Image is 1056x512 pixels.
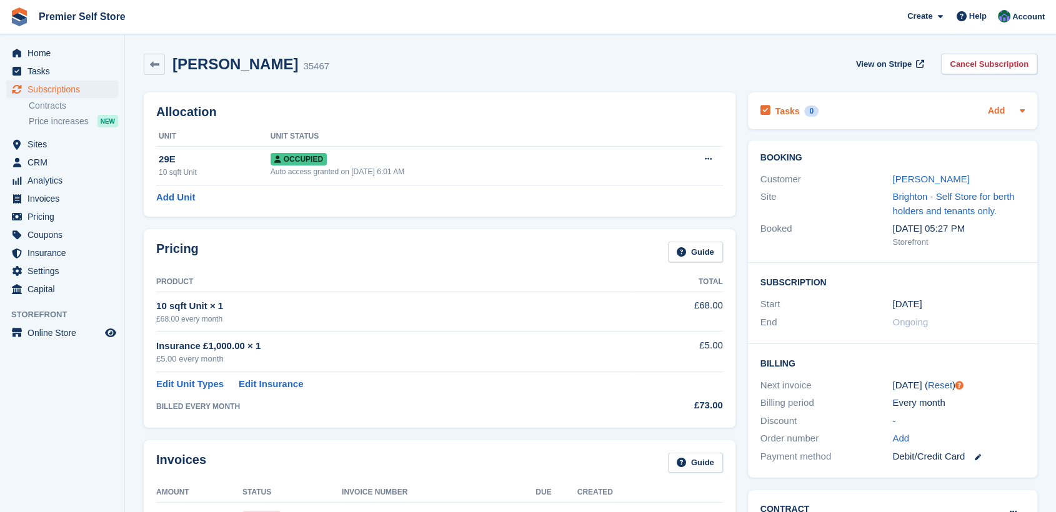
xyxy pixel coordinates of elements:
[27,324,102,342] span: Online Store
[271,127,649,147] th: Unit Status
[892,431,909,446] a: Add
[630,292,723,331] td: £68.00
[29,114,118,128] a: Price increases NEW
[156,339,630,353] div: Insurance £1,000.00 × 1
[760,357,1025,369] h2: Billing
[6,135,118,153] a: menu
[6,190,118,207] a: menu
[760,190,893,218] div: Site
[342,483,535,503] th: Invoice Number
[271,153,327,165] span: Occupied
[27,190,102,207] span: Invoices
[239,377,303,391] a: Edit Insurance
[760,172,893,187] div: Customer
[969,10,987,22] span: Help
[6,244,118,262] a: menu
[27,208,102,225] span: Pricing
[760,153,1025,163] h2: Booking
[10,7,29,26] img: stora-icon-8386f47178a22dfd0bd8f6a31ec36ba5ce8667c1dd55bd0f319d3a0aa187defe.svg
[156,272,630,292] th: Product
[27,226,102,244] span: Coupons
[27,280,102,298] span: Capital
[892,174,969,184] a: [PERSON_NAME]
[6,208,118,225] a: menu
[303,59,329,74] div: 35467
[851,54,927,74] a: View on Stripe
[159,167,271,178] div: 10 sqft Unit
[11,308,124,321] span: Storefront
[27,44,102,62] span: Home
[156,453,206,473] h2: Invoices
[760,222,893,248] div: Booked
[941,54,1037,74] a: Cancel Subscription
[159,152,271,167] div: 29E
[156,299,630,313] div: 10 sqft Unit × 1
[760,297,893,312] div: Start
[892,378,1025,393] div: [DATE] ( )
[156,313,630,325] div: £68.00 every month
[954,380,965,391] div: Tooltip anchor
[27,81,102,98] span: Subscriptions
[760,315,893,330] div: End
[1012,11,1045,23] span: Account
[760,396,893,410] div: Billing period
[760,431,893,446] div: Order number
[892,297,922,312] time: 2024-03-15 00:00:00 UTC
[6,324,118,342] a: menu
[27,62,102,80] span: Tasks
[156,377,224,391] a: Edit Unit Types
[760,378,893,393] div: Next invoice
[892,222,1025,236] div: [DATE] 05:27 PM
[892,450,1025,464] div: Debit/Credit Card
[271,166,649,177] div: Auto access granted on [DATE] 6:01 AM
[6,226,118,244] a: menu
[928,380,952,390] a: Reset
[998,10,1010,22] img: Jo Granger
[97,115,118,127] div: NEW
[29,100,118,112] a: Contracts
[103,325,118,340] a: Preview store
[27,262,102,280] span: Settings
[6,172,118,189] a: menu
[907,10,932,22] span: Create
[6,44,118,62] a: menu
[630,398,723,413] div: £73.00
[892,396,1025,410] div: Every month
[760,414,893,428] div: Discount
[775,106,800,117] h2: Tasks
[630,272,723,292] th: Total
[156,190,195,205] a: Add Unit
[6,280,118,298] a: menu
[29,116,89,127] span: Price increases
[6,154,118,171] a: menu
[630,332,723,372] td: £5.00
[668,453,723,473] a: Guide
[892,317,928,327] span: Ongoing
[156,242,199,262] h2: Pricing
[577,483,723,503] th: Created
[156,127,271,147] th: Unit
[6,262,118,280] a: menu
[156,105,723,119] h2: Allocation
[856,58,912,71] span: View on Stripe
[535,483,577,503] th: Due
[988,104,1005,119] a: Add
[27,135,102,153] span: Sites
[27,172,102,189] span: Analytics
[760,450,893,464] div: Payment method
[156,401,630,412] div: BILLED EVERY MONTH
[27,244,102,262] span: Insurance
[172,56,298,72] h2: [PERSON_NAME]
[156,483,242,503] th: Amount
[6,62,118,80] a: menu
[34,6,131,27] a: Premier Self Store
[27,154,102,171] span: CRM
[668,242,723,262] a: Guide
[804,106,819,117] div: 0
[242,483,342,503] th: Status
[892,236,1025,249] div: Storefront
[760,275,1025,288] h2: Subscription
[892,191,1014,216] a: Brighton - Self Store for berth holders and tenants only.
[6,81,118,98] a: menu
[156,353,630,365] div: £5.00 every month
